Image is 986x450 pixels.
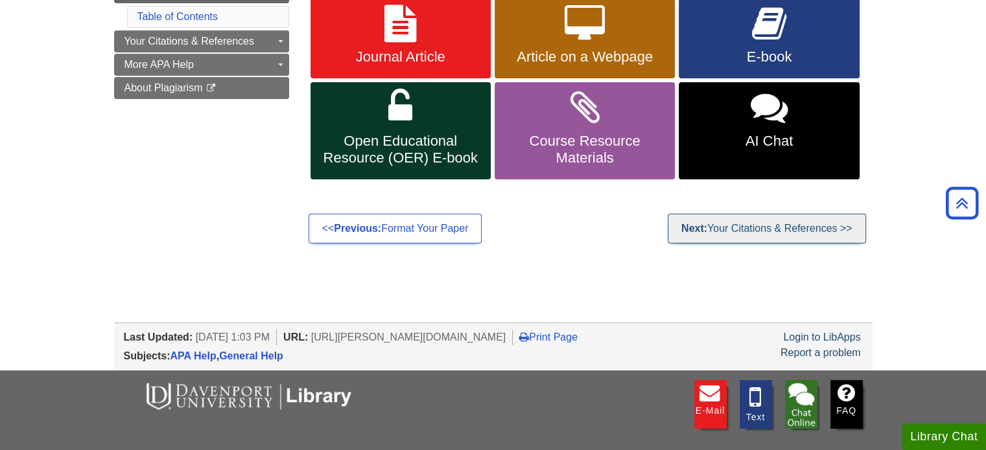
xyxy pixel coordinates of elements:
[114,77,289,99] a: About Plagiarism
[519,332,578,343] a: Print Page
[681,223,707,234] strong: Next:
[320,49,481,65] span: Journal Article
[781,347,861,358] a: Report a problem
[495,82,675,179] a: Course Resource Materials
[902,423,986,450] button: Library Chat
[311,332,506,343] span: [URL][PERSON_NAME][DOMAIN_NAME]
[688,49,849,65] span: E-book
[334,223,381,234] strong: Previous:
[124,332,193,343] span: Last Updated:
[504,133,665,166] span: Course Resource Materials
[124,82,203,93] span: About Plagiarism
[170,350,217,361] a: APA Help
[124,36,254,47] span: Your Citations & References
[124,59,194,70] span: More APA Help
[694,380,727,429] a: E-mail
[783,332,860,343] a: Login to LibApps
[785,380,817,429] img: Library Chat
[137,11,218,22] a: Table of Contents
[114,30,289,52] a: Your Citations & References
[740,380,772,429] a: Text
[309,214,482,243] a: <<Previous:Format Your Paper
[320,133,481,166] span: Open Educational Resource (OER) E-book
[196,332,270,343] span: [DATE] 1:03 PM
[830,380,863,429] a: FAQ
[205,84,217,93] i: This link opens in a new window
[114,54,289,76] a: More APA Help
[283,332,308,343] span: URL:
[504,49,665,65] span: Article on a Webpage
[941,194,983,212] a: Back to Top
[219,350,283,361] a: General Help
[311,82,491,179] a: Open Educational Resource (OER) E-book
[785,380,817,429] li: Chat with Library
[668,214,866,243] a: Next:Your Citations & References >>
[519,332,529,342] i: Print Page
[679,82,859,179] a: AI Chat
[170,350,283,361] span: ,
[124,350,170,361] span: Subjects:
[124,380,370,411] img: DU Libraries
[688,133,849,150] span: AI Chat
